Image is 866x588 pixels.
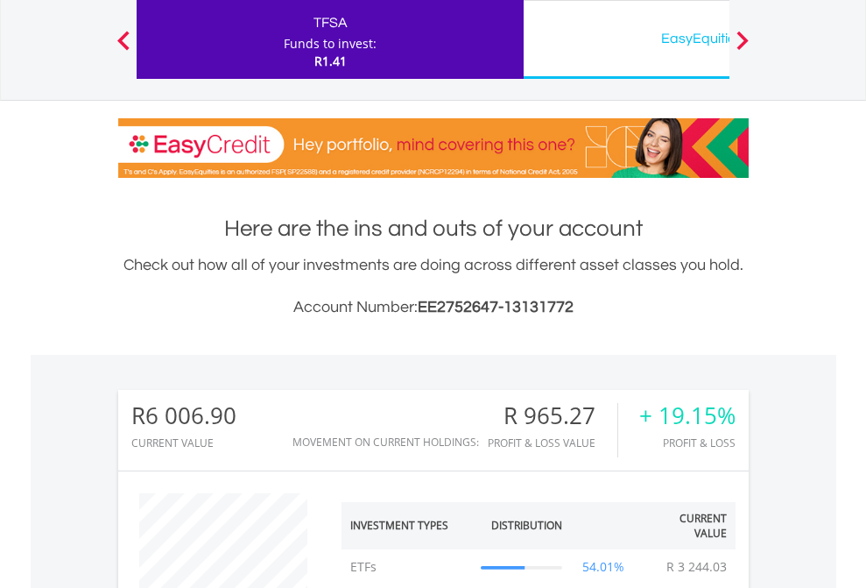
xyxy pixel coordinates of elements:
td: 54.01% [571,549,637,584]
button: Previous [106,39,141,57]
button: Next [725,39,760,57]
td: R 3 244.03 [658,549,736,584]
div: Distribution [491,518,562,533]
div: Profit & Loss Value [488,437,617,449]
span: R1.41 [314,53,347,69]
div: CURRENT VALUE [131,437,236,449]
h3: Account Number: [118,295,749,320]
th: Current Value [637,502,736,549]
td: ETFs [341,549,473,584]
div: Movement on Current Holdings: [292,436,479,448]
th: Investment Types [341,502,473,549]
img: EasyCredit Promotion Banner [118,118,749,178]
div: Check out how all of your investments are doing across different asset classes you hold. [118,253,749,320]
div: TFSA [147,11,513,35]
div: Profit & Loss [639,437,736,449]
div: Funds to invest: [284,35,377,53]
div: R 965.27 [488,403,617,429]
span: EE2752647-13131772 [418,299,574,315]
h1: Here are the ins and outs of your account [118,213,749,244]
div: + 19.15% [639,403,736,429]
div: R6 006.90 [131,403,236,429]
